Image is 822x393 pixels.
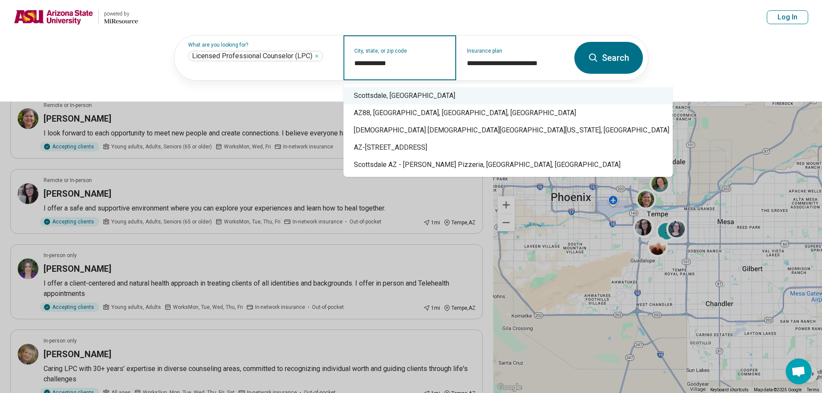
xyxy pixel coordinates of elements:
[343,84,673,177] div: Suggestions
[343,156,673,173] div: Scottsdale AZ - [PERSON_NAME] Pizzeria, [GEOGRAPHIC_DATA], [GEOGRAPHIC_DATA]
[188,51,323,61] div: Licensed Professional Counselor (LPC)
[767,10,808,24] button: Log In
[343,104,673,122] div: AZ88, [GEOGRAPHIC_DATA], [GEOGRAPHIC_DATA], [GEOGRAPHIC_DATA]
[192,52,312,60] span: Licensed Professional Counselor (LPC)
[786,358,812,384] div: Open chat
[314,53,319,59] button: Licensed Professional Counselor (LPC)
[574,42,643,74] button: Search
[343,139,673,156] div: AZ-[STREET_ADDRESS]
[104,10,138,18] div: powered by
[14,7,93,28] img: Arizona State University
[343,87,673,104] div: Scottsdale, [GEOGRAPHIC_DATA]
[188,42,333,47] label: What are you looking for?
[343,122,673,139] div: [DEMOGRAPHIC_DATA] [DEMOGRAPHIC_DATA][GEOGRAPHIC_DATA][US_STATE], [GEOGRAPHIC_DATA]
